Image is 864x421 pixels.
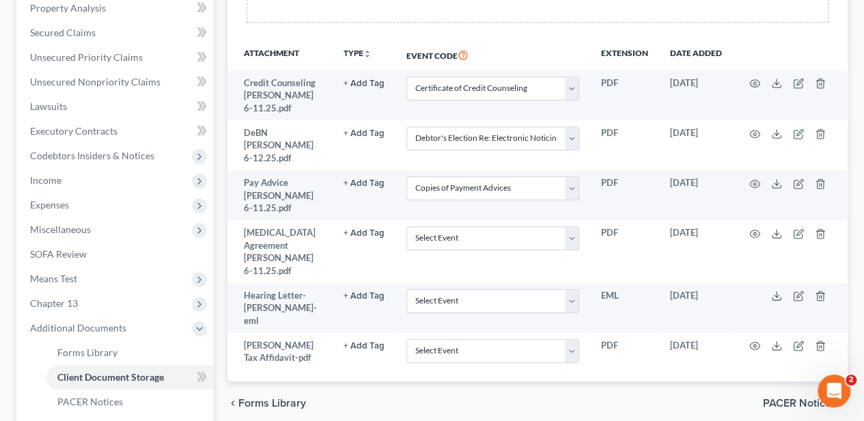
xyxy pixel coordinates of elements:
[46,390,214,414] a: PACER Notices
[30,199,69,210] span: Expenses
[30,273,77,284] span: Means Test
[590,220,659,283] td: PDF
[46,365,214,390] a: Client Document Storage
[344,339,385,352] a: + Add Tag
[590,283,659,333] td: EML
[46,340,214,365] a: Forms Library
[30,100,67,112] span: Lawsuits
[227,283,333,333] td: Hearing Letter-[PERSON_NAME]-eml
[19,21,214,45] a: Secured Claims
[30,2,106,14] span: Property Analysis
[846,375,856,385] span: 2
[344,49,372,58] button: TYPEunfold_more
[659,170,733,220] td: [DATE]
[590,120,659,170] td: PDF
[344,77,385,90] a: + Add Tag
[57,347,117,358] span: Forms Library
[344,292,385,301] button: + Add Tag
[57,371,164,383] span: Client Document Storage
[30,27,96,38] span: Secured Claims
[344,126,385,139] a: + Add Tag
[30,174,61,186] span: Income
[659,120,733,170] td: [DATE]
[344,79,385,88] button: + Add Tag
[659,220,733,283] td: [DATE]
[344,289,385,302] a: + Add Tag
[227,333,333,370] td: [PERSON_NAME] Tax Affidavit-pdf
[30,322,126,334] span: Additional Documents
[227,120,333,170] td: DeBN [PERSON_NAME] 6-12.25.pdf
[30,150,154,161] span: Codebtors Insiders & Notices
[30,297,78,309] span: Chapter 13
[659,333,733,370] td: [DATE]
[344,176,385,189] a: + Add Tag
[30,248,87,260] span: SOFA Review
[590,170,659,220] td: PDF
[818,375,850,407] iframe: Intercom live chat
[395,39,590,70] th: Event Code
[19,119,214,144] a: Executory Contracts
[363,50,372,58] i: unfold_more
[659,39,733,70] th: Date added
[344,179,385,188] button: + Add Tag
[763,398,848,409] button: PACER Notices chevron_right
[227,398,306,409] button: chevron_left Forms Library
[227,170,333,220] td: Pay Advice [PERSON_NAME] 6-11.25.pdf
[19,70,214,94] a: Unsecured Nonpriority Claims
[30,223,91,235] span: Miscellaneous
[227,70,333,120] td: Credit Counseling [PERSON_NAME] 6-11.25.pdf
[227,398,238,409] i: chevron_left
[659,70,733,120] td: [DATE]
[30,125,117,137] span: Executory Contracts
[344,129,385,138] button: + Add Tag
[30,51,143,63] span: Unsecured Priority Claims
[227,39,333,70] th: Attachment
[19,94,214,119] a: Lawsuits
[590,333,659,370] td: PDF
[19,45,214,70] a: Unsecured Priority Claims
[227,220,333,283] td: [MEDICAL_DATA] Agreement [PERSON_NAME] 6-11.25.pdf
[344,229,385,238] button: + Add Tag
[19,242,214,267] a: SOFA Review
[590,70,659,120] td: PDF
[30,76,161,87] span: Unsecured Nonpriority Claims
[763,398,837,409] span: PACER Notices
[238,398,306,409] span: Forms Library
[344,342,385,351] button: + Add Tag
[659,283,733,333] td: [DATE]
[57,396,123,407] span: PACER Notices
[590,39,659,70] th: Extension
[344,226,385,239] a: + Add Tag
